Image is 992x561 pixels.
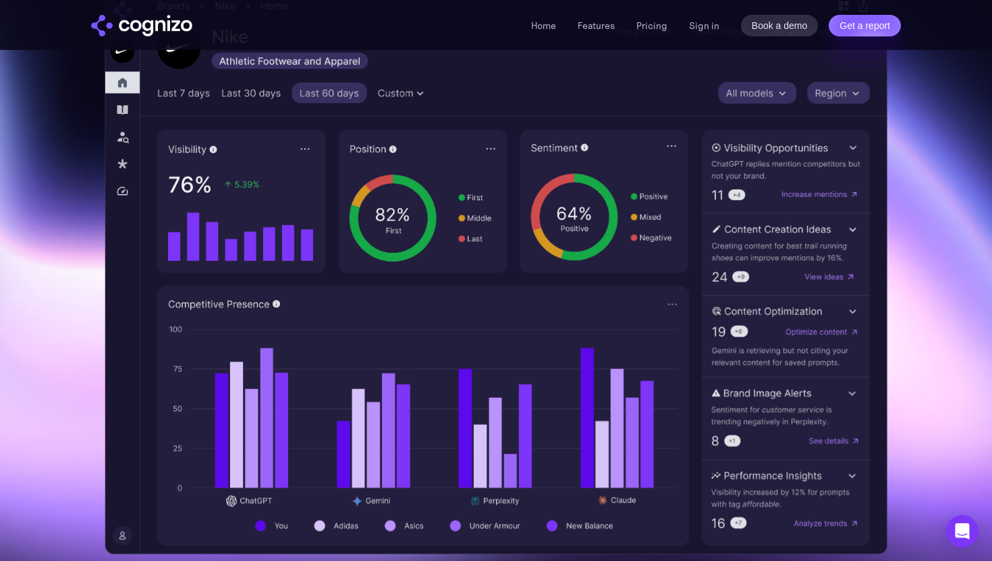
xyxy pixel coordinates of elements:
a: Pricing [636,20,667,32]
a: Get a report [829,15,901,36]
a: home [91,15,192,36]
a: Home [531,20,556,32]
a: Features [578,20,615,32]
a: Sign in [689,18,719,34]
img: cognizo logo [91,15,192,36]
div: Open Intercom Messenger [946,515,979,548]
a: Book a demo [741,15,819,36]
